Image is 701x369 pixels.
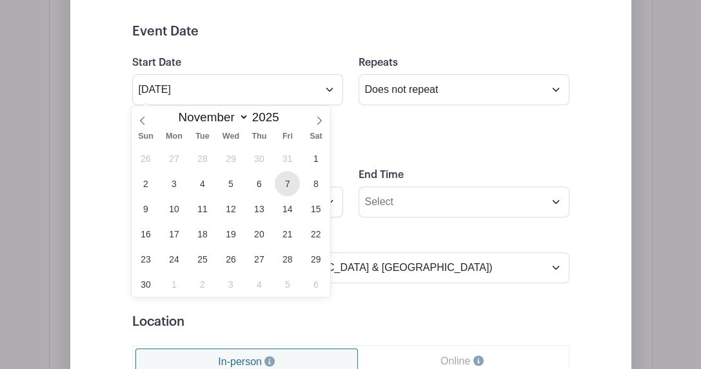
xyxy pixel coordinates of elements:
span: Fri [273,132,302,141]
span: November 2, 2025 [133,171,159,196]
span: October 29, 2025 [218,146,243,171]
span: Tue [188,132,217,141]
span: Sat [302,132,330,141]
span: Mon [160,132,188,141]
span: November 17, 2025 [161,221,186,246]
span: December 4, 2025 [246,272,272,297]
span: Wed [217,132,245,141]
span: November 29, 2025 [303,246,328,272]
span: November 14, 2025 [275,196,300,221]
span: November 27, 2025 [246,246,272,272]
span: November 4, 2025 [190,171,215,196]
span: November 5, 2025 [218,171,243,196]
span: November 18, 2025 [190,221,215,246]
span: November 23, 2025 [133,246,159,272]
span: November 26, 2025 [218,246,243,272]
label: End Time [359,169,404,181]
input: Select [132,74,343,105]
span: October 26, 2025 [133,146,159,171]
span: November 9, 2025 [133,196,159,221]
input: Select [359,186,569,217]
span: November 11, 2025 [190,196,215,221]
label: Repeats [359,57,398,69]
span: December 2, 2025 [190,272,215,297]
span: November 16, 2025 [133,221,159,246]
span: November 3, 2025 [161,171,186,196]
label: Start Date [132,57,181,69]
span: December 3, 2025 [218,272,243,297]
span: November 21, 2025 [275,221,300,246]
span: October 31, 2025 [275,146,300,171]
span: October 28, 2025 [190,146,215,171]
h5: Time [132,136,569,152]
span: November 1, 2025 [303,146,328,171]
h5: Event Date [132,24,569,39]
span: October 27, 2025 [161,146,186,171]
span: November 25, 2025 [190,246,215,272]
span: November 6, 2025 [246,171,272,196]
span: November 15, 2025 [303,196,328,221]
input: Year [249,110,290,125]
span: November 19, 2025 [218,221,243,246]
span: Sun [132,132,160,141]
span: November 10, 2025 [161,196,186,221]
span: November 13, 2025 [246,196,272,221]
span: November 20, 2025 [246,221,272,246]
select: Month [172,110,248,125]
span: Thu [245,132,273,141]
h5: Location [132,314,569,330]
span: December 6, 2025 [303,272,328,297]
span: December 5, 2025 [275,272,300,297]
span: November 12, 2025 [218,196,243,221]
span: November 28, 2025 [275,246,300,272]
span: December 1, 2025 [161,272,186,297]
span: November 30, 2025 [133,272,159,297]
span: November 7, 2025 [275,171,300,196]
span: October 30, 2025 [246,146,272,171]
span: November 22, 2025 [303,221,328,246]
span: November 8, 2025 [303,171,328,196]
span: November 24, 2025 [161,246,186,272]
